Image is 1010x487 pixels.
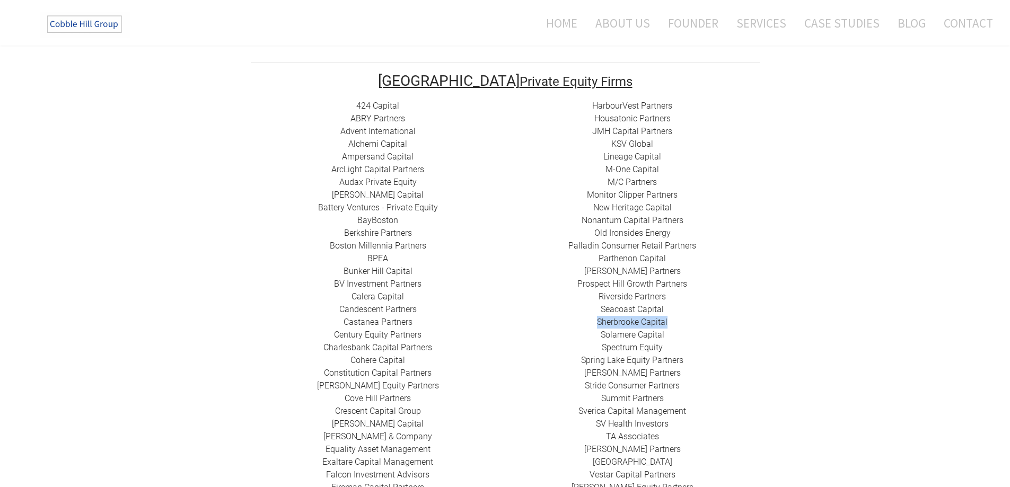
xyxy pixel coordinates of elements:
[350,355,405,365] a: Cohere Capital
[356,101,399,111] a: 424 Capital
[728,9,794,37] a: Services
[339,304,417,314] a: Candescent Partners
[344,266,412,276] a: ​Bunker Hill Capital
[936,9,993,37] a: Contact
[334,279,421,289] a: BV Investment Partners
[796,9,888,37] a: Case Studies
[357,215,398,225] a: BayBoston
[367,253,388,263] a: BPEA
[332,190,424,200] a: [PERSON_NAME] Capital
[601,304,664,314] a: Seacoast Capital
[611,139,653,149] a: ​KSV Global
[587,190,678,200] a: ​Monitor Clipper Partners
[596,419,669,429] a: SV Health Investors
[594,113,671,123] a: Housatonic Partners
[601,330,664,340] a: Solamere Capital
[605,164,659,174] a: M-One Capital
[342,152,414,162] a: ​Ampersand Capital
[581,355,683,365] a: Spring Lake Equity Partners
[331,164,424,174] a: ​ArcLight Capital Partners
[593,202,672,212] a: New Heritage Capital
[660,9,726,37] a: Founder
[601,393,664,403] a: Summit Partners
[530,9,585,37] a: Home
[597,317,668,327] a: ​Sherbrooke Capital​
[585,380,680,391] a: Stride Consumer Partners
[345,393,411,403] a: Cove Hill Partners
[326,470,429,480] a: ​Falcon Investment Advisors
[334,330,421,340] a: ​Century Equity Partners
[326,444,431,454] a: ​Equality Asset Management
[344,228,412,238] a: Berkshire Partners
[330,241,426,251] a: Boston Millennia Partners
[602,342,663,352] a: Spectrum Equity
[608,177,657,187] a: ​M/C Partners
[599,291,666,302] a: Riverside Partners
[603,152,661,162] a: Lineage Capital
[584,368,681,378] a: [PERSON_NAME] Partners
[322,457,433,467] a: ​Exaltare Capital Management
[592,101,672,111] a: HarbourVest Partners
[323,431,432,441] a: [PERSON_NAME] & Company
[318,202,438,212] a: Battery Ventures - Private Equity
[593,457,672,467] a: ​[GEOGRAPHIC_DATA]
[344,317,412,327] a: ​Castanea Partners
[317,380,439,391] a: ​[PERSON_NAME] Equity Partners
[578,406,686,416] a: Sverica Capital Management
[606,431,659,441] a: ​TA Associates
[324,368,432,378] a: Constitution Capital Partners
[335,406,421,416] a: ​Crescent Capital Group
[599,253,666,263] a: ​Parthenon Capital
[890,9,934,37] a: Blog
[577,279,687,289] a: Prospect Hill Growth Partners
[592,126,672,136] a: ​JMH Capital Partners
[348,139,407,149] a: Alchemi Capital
[40,11,130,38] img: The Cobble Hill Group LLC
[378,72,520,90] font: [GEOGRAPHIC_DATA]
[352,291,404,302] a: Calera Capital
[339,177,417,187] a: Audax Private Equity
[568,241,696,251] a: Palladin Consumer Retail Partners
[584,266,681,276] a: ​[PERSON_NAME] Partners
[323,342,432,352] a: Charlesbank Capital Partners
[584,444,681,454] a: [PERSON_NAME] Partners
[587,9,658,37] a: About Us
[350,113,405,123] a: ​ABRY Partners
[520,74,633,89] font: Private Equity Firms
[340,126,416,136] a: Advent International
[590,470,675,480] a: ​Vestar Capital Partners
[594,228,671,238] a: ​Old Ironsides Energy
[332,419,424,429] a: [PERSON_NAME] Capital
[582,215,683,225] a: Nonantum Capital Partners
